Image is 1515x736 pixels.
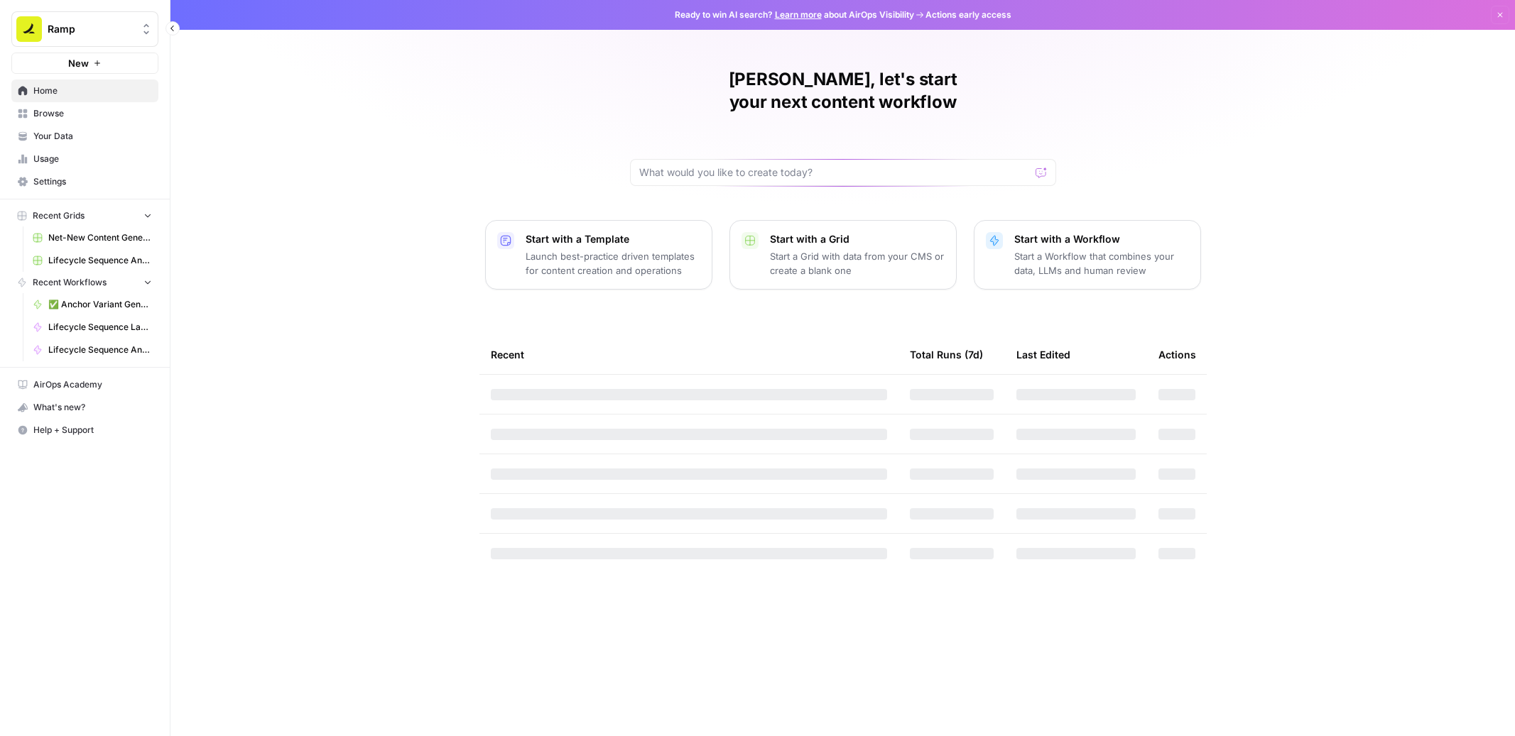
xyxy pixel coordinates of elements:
[11,148,158,170] a: Usage
[26,339,158,361] a: Lifecycle Sequence Analysis
[925,9,1011,21] span: Actions early access
[68,56,89,70] span: New
[48,254,152,267] span: Lifecycle Sequence Analysis
[33,175,152,188] span: Settings
[11,419,158,441] button: Help + Support
[11,79,158,102] a: Home
[33,378,152,391] span: AirOps Academy
[11,53,158,74] button: New
[485,220,712,290] button: Start with a TemplateLaunch best-practice driven templates for content creation and operations
[1158,335,1196,374] div: Actions
[48,344,152,356] span: Lifecycle Sequence Analysis
[33,130,152,143] span: Your Data
[33,153,152,165] span: Usage
[1014,249,1189,278] p: Start a Workflow that combines your data, LLMs and human review
[639,165,1030,180] input: What would you like to create today?
[26,293,158,316] a: ✅ Anchor Variant Generator
[26,249,158,272] a: Lifecycle Sequence Analysis
[26,316,158,339] a: Lifecycle Sequence Labeling
[11,373,158,396] a: AirOps Academy
[33,424,152,436] span: Help + Support
[526,249,700,278] p: Launch best-practice driven templates for content creation and operations
[33,107,152,120] span: Browse
[11,272,158,293] button: Recent Workflows
[11,102,158,125] a: Browse
[26,226,158,249] a: Net-New Content Generator - Grid Template
[775,9,822,20] a: Learn more
[675,9,914,21] span: Ready to win AI search? about AirOps Visibility
[1016,335,1070,374] div: Last Edited
[33,209,85,222] span: Recent Grids
[33,84,152,97] span: Home
[974,220,1201,290] button: Start with a WorkflowStart a Workflow that combines your data, LLMs and human review
[11,125,158,148] a: Your Data
[11,170,158,193] a: Settings
[11,11,158,47] button: Workspace: Ramp
[12,397,158,418] div: What's new?
[16,16,42,42] img: Ramp Logo
[48,231,152,244] span: Net-New Content Generator - Grid Template
[770,249,945,278] p: Start a Grid with data from your CMS or create a blank one
[526,232,700,246] p: Start with a Template
[630,68,1056,114] h1: [PERSON_NAME], let's start your next content workflow
[48,321,152,334] span: Lifecycle Sequence Labeling
[48,22,134,36] span: Ramp
[729,220,957,290] button: Start with a GridStart a Grid with data from your CMS or create a blank one
[491,335,887,374] div: Recent
[910,335,983,374] div: Total Runs (7d)
[48,298,152,311] span: ✅ Anchor Variant Generator
[770,232,945,246] p: Start with a Grid
[11,205,158,226] button: Recent Grids
[33,276,107,289] span: Recent Workflows
[1014,232,1189,246] p: Start with a Workflow
[11,396,158,419] button: What's new?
